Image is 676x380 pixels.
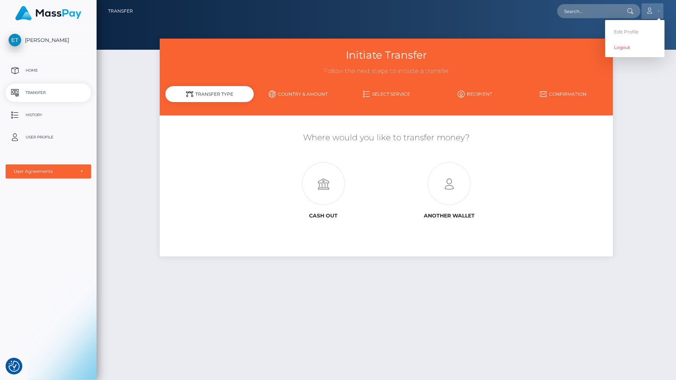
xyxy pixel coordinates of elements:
[165,86,254,102] div: Transfer Type
[6,128,91,147] a: User Profile
[342,88,430,101] a: Select Service
[108,3,133,19] a: Transfer
[519,88,607,101] a: Confirmation
[9,109,88,121] p: History
[165,48,607,62] h3: Initiate Transfer
[165,132,607,144] h5: Where would you like to transfer money?
[9,361,20,372] button: Consent Preferences
[557,4,627,18] input: Search...
[165,67,607,76] h3: Follow the next steps to initiate a transfer
[254,88,342,101] a: Country & Amount
[14,168,75,174] div: User Agreements
[605,25,664,39] a: Edit Profile
[605,40,664,54] a: Logout
[6,37,91,43] span: [PERSON_NAME]
[9,361,20,372] img: Revisit consent button
[9,132,88,143] p: User Profile
[392,213,507,219] h6: Another wallet
[266,213,381,219] h6: Cash out
[6,106,91,124] a: History
[6,61,91,80] a: Home
[9,65,88,76] p: Home
[15,6,81,20] img: MassPay
[9,87,88,98] p: Transfer
[6,83,91,102] a: Transfer
[430,88,519,101] a: Recipient
[6,164,91,178] button: User Agreements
